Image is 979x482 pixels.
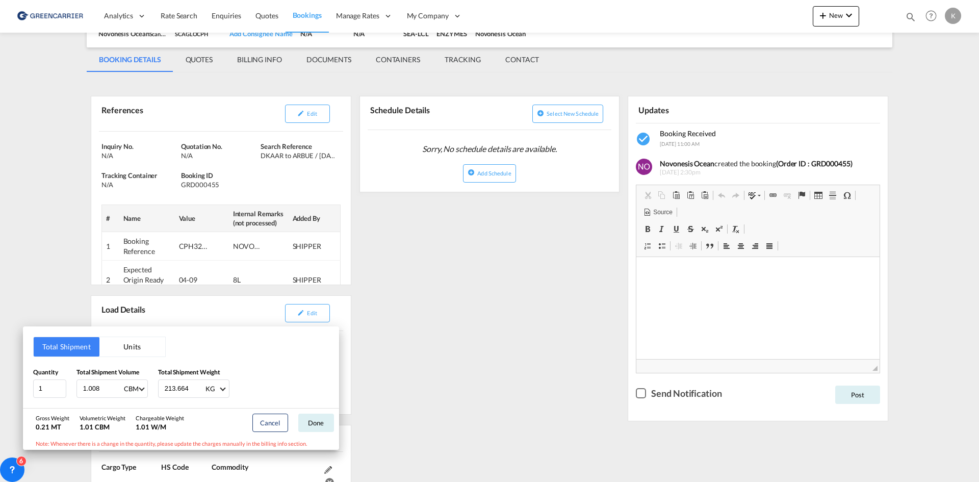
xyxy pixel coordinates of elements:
[76,368,139,376] span: Total Shipment Volume
[136,414,184,422] div: Chargeable Weight
[23,437,339,450] div: Note: Whenever there is a change in the quantity, please update the charges manually in the billi...
[99,337,165,357] button: Units
[124,385,139,393] div: CBM
[33,368,58,376] span: Quantity
[82,380,123,397] input: Enter volume
[10,10,233,21] body: Editor, editor4
[34,337,99,357] button: Total Shipment
[252,414,288,432] button: Cancel
[164,380,204,397] input: Enter weight
[298,414,334,432] button: Done
[80,422,125,432] div: 1.01 CBM
[80,414,125,422] div: Volumetric Weight
[205,385,215,393] div: KG
[36,414,69,422] div: Gross Weight
[158,368,220,376] span: Total Shipment Weight
[36,422,69,432] div: 0.21 MT
[33,379,66,398] input: Qty
[136,422,184,432] div: 1.01 W/M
